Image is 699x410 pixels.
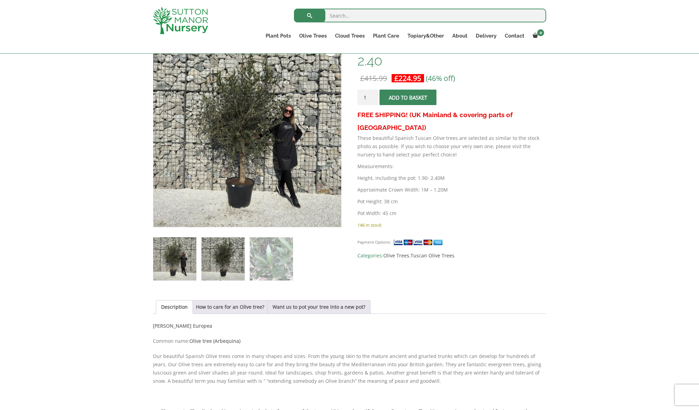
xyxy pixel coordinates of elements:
[294,9,546,22] input: Search...
[357,109,546,134] h3: FREE SHIPPING! (UK Mainland & covering parts of [GEOGRAPHIC_DATA])
[357,197,546,206] p: Pot Height: 38 cm
[357,134,546,159] p: These beautiful Spanish Tuscan Olive trees are selected as similar to the stock photo as possible...
[357,239,391,245] small: Payment Options:
[161,300,188,314] a: Description
[153,237,196,280] img: Tuscan Olive Tree XXL 1.90 - 2.40
[331,31,369,41] a: Cloud Trees
[153,322,212,329] b: [PERSON_NAME] Europea
[201,237,245,280] img: Tuscan Olive Tree XXL 1.90 - 2.40 - Image 2
[360,73,364,83] span: £
[357,209,546,217] p: Pot Width: 45 cm
[529,31,546,41] a: 0
[273,300,365,314] a: Want us to pot your tree into a new pot?
[393,239,445,246] img: payment supported
[189,338,240,344] b: Olive tree (Arbequina)
[380,90,436,105] button: Add to basket
[360,73,387,83] bdi: 415.99
[394,73,421,83] bdi: 224.95
[357,39,546,68] h1: Tuscan Olive Tree XXL 1.90 – 2.40
[262,31,295,41] a: Plant Pots
[153,337,546,345] p: Common name:
[537,29,544,36] span: 0
[357,162,546,171] p: Measurements:
[357,221,546,229] p: 146 in stock
[153,352,546,385] p: Our beautiful Spanish Olive trees come in many shapes and sizes. From the young skin to the matur...
[426,73,455,83] span: (46% off)
[295,31,331,41] a: Olive Trees
[357,186,546,194] p: Approximate Crown Width: 1M – 1.20M
[357,252,546,260] span: Categories: ,
[357,174,546,182] p: Height, including the pot: 1.90- 2.40M
[383,252,409,259] a: Olive Trees
[501,31,529,41] a: Contact
[357,90,378,105] input: Product quantity
[196,300,264,314] a: How to care for an Olive tree?
[250,237,293,280] img: Tuscan Olive Tree XXL 1.90 - 2.40 - Image 3
[153,7,208,34] img: logo
[394,73,398,83] span: £
[403,31,448,41] a: Topiary&Other
[411,252,454,259] a: Tuscan Olive Trees
[448,31,472,41] a: About
[369,31,403,41] a: Plant Care
[472,31,501,41] a: Delivery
